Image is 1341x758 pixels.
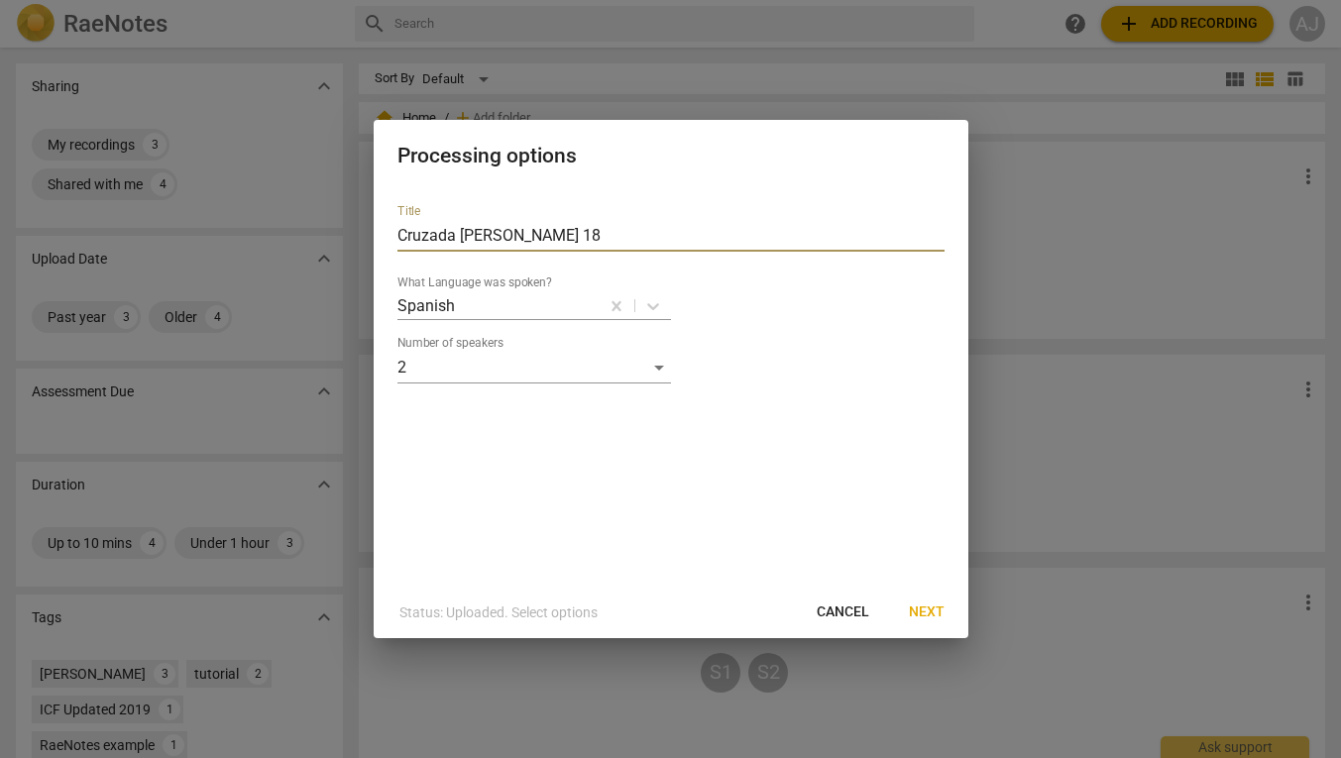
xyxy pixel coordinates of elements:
[397,352,671,383] div: 2
[399,602,598,623] p: Status: Uploaded. Select options
[397,294,455,317] p: Spanish
[909,602,945,622] span: Next
[397,144,945,168] h2: Processing options
[801,595,885,630] button: Cancel
[817,602,869,622] span: Cancel
[397,205,420,217] label: Title
[397,337,503,349] label: Number of speakers
[397,276,552,288] label: What Language was spoken?
[893,595,960,630] button: Next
